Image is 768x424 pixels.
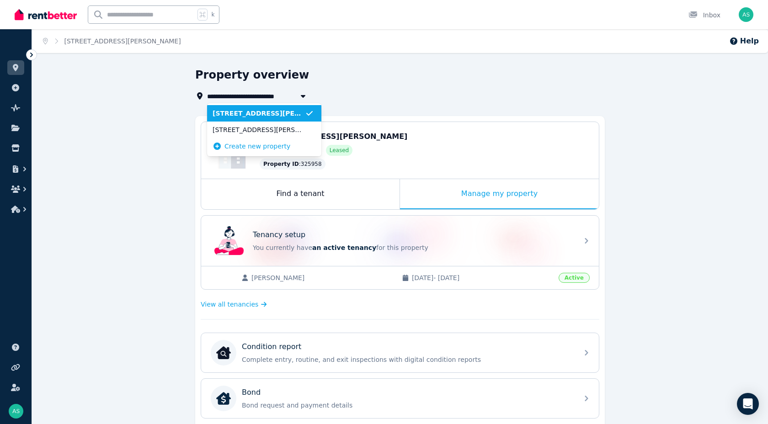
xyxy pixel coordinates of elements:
[201,179,400,209] div: Find a tenant
[213,125,305,134] span: [STREET_ADDRESS][PERSON_NAME]
[224,142,290,151] span: Create new property
[559,273,590,283] span: Active
[201,333,599,372] a: Condition reportCondition reportComplete entry, routine, and exit inspections with digital condit...
[195,68,309,82] h1: Property overview
[211,11,214,18] span: k
[400,179,599,209] div: Manage my property
[216,345,231,360] img: Condition report
[260,159,325,170] div: : 325958
[216,391,231,406] img: Bond
[330,147,349,154] span: Leased
[253,229,305,240] p: Tenancy setup
[260,132,407,141] span: [STREET_ADDRESS][PERSON_NAME]
[412,273,553,282] span: [DATE] - [DATE]
[201,379,599,418] a: BondBondBond request and payment details
[242,401,573,410] p: Bond request and payment details
[9,404,23,419] img: Ann Shircore
[64,37,181,45] a: [STREET_ADDRESS][PERSON_NAME]
[251,273,393,282] span: [PERSON_NAME]
[213,109,305,118] span: [STREET_ADDRESS][PERSON_NAME]
[688,11,720,20] div: Inbox
[739,7,753,22] img: Ann Shircore
[242,387,261,398] p: Bond
[201,300,267,309] a: View all tenancies
[263,160,299,168] span: Property ID
[214,226,244,255] img: Tenancy setup
[312,244,376,251] span: an active tenancy
[201,216,599,266] a: Tenancy setupTenancy setupYou currently havean active tenancyfor this property
[242,355,573,364] p: Complete entry, routine, and exit inspections with digital condition reports
[729,36,759,47] button: Help
[737,393,759,415] div: Open Intercom Messenger
[253,243,573,252] p: You currently have for this property
[242,341,301,352] p: Condition report
[201,300,258,309] span: View all tenancies
[15,8,77,21] img: RentBetter
[32,29,192,53] nav: Breadcrumb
